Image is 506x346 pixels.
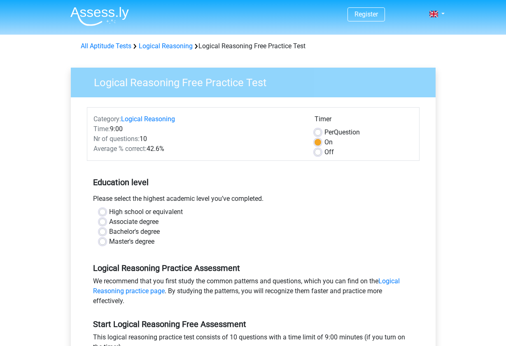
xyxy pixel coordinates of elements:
[324,128,334,136] span: Per
[87,194,420,207] div: Please select the highest academic level you’ve completed.
[109,217,159,227] label: Associate degree
[315,114,413,127] div: Timer
[93,174,413,191] h5: Education level
[77,41,429,51] div: Logical Reasoning Free Practice Test
[84,73,429,89] h3: Logical Reasoning Free Practice Test
[87,276,420,309] div: We recommend that you first study the common patterns and questions, which you can find on the . ...
[87,134,308,144] div: 10
[324,147,334,157] label: Off
[93,145,147,153] span: Average % correct:
[121,115,175,123] a: Logical Reasoning
[93,319,413,329] h5: Start Logical Reasoning Free Assessment
[324,137,333,147] label: On
[139,42,193,50] a: Logical Reasoning
[93,135,140,143] span: Nr of questions:
[109,237,154,247] label: Master's degree
[93,263,413,273] h5: Logical Reasoning Practice Assessment
[109,207,183,217] label: High school or equivalent
[70,7,129,26] img: Assessly
[109,227,160,237] label: Bachelor's degree
[87,144,308,154] div: 42.6%
[93,115,121,123] span: Category:
[81,42,131,50] a: All Aptitude Tests
[93,125,110,133] span: Time:
[87,124,308,134] div: 9:00
[324,127,360,137] label: Question
[354,10,378,18] a: Register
